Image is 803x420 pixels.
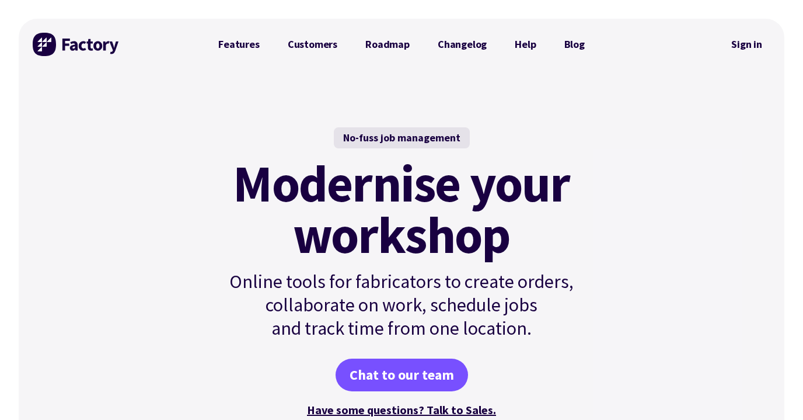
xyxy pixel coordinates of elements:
nav: Secondary Navigation [723,31,770,58]
a: Features [204,33,274,56]
a: Chat to our team [336,359,468,391]
a: Sign in [723,31,770,58]
a: Have some questions? Talk to Sales. [307,402,496,417]
a: Changelog [424,33,501,56]
p: Online tools for fabricators to create orders, collaborate on work, schedule jobs and track time ... [204,270,599,340]
a: Help [501,33,550,56]
a: Blog [550,33,599,56]
div: No-fuss job management [334,127,470,148]
a: Roadmap [351,33,424,56]
img: Factory [33,33,120,56]
a: Customers [274,33,351,56]
nav: Primary Navigation [204,33,599,56]
mark: Modernise your workshop [233,158,570,261]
